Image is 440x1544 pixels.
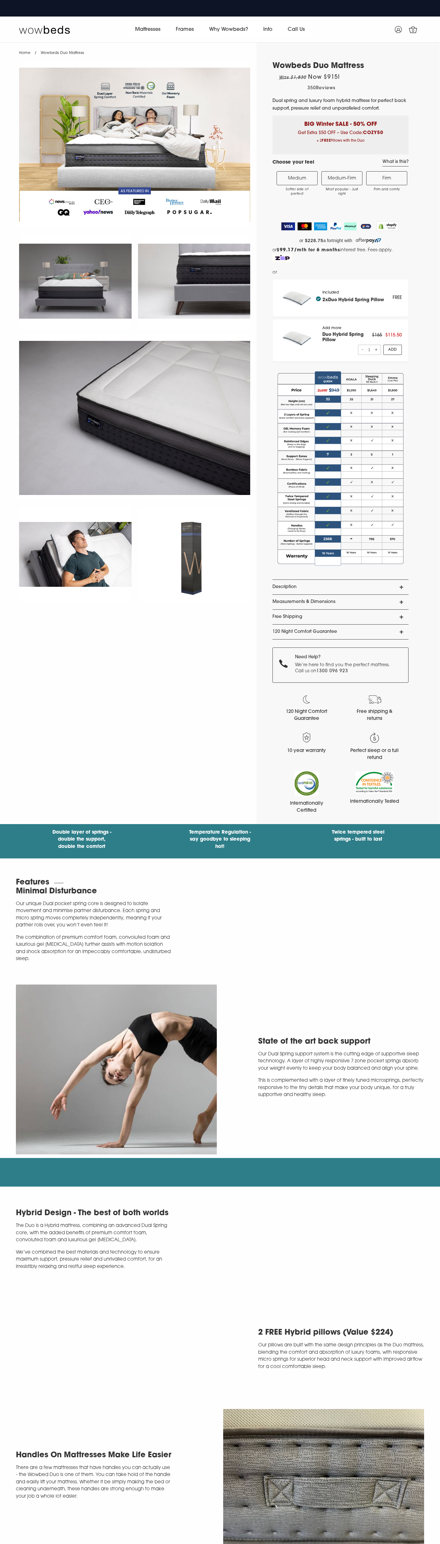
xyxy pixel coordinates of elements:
a: Call Us [280,21,313,38]
span: - [361,345,365,354]
p: This is complemented with a layer of finely tuned microsprings, perfectly responsive to the tiny ... [258,1077,424,1099]
p: BIG Winter SALE - 50% OFF [277,116,404,129]
img: pillow_140x.png [279,286,316,310]
span: Softer side of perfect [280,187,314,196]
a: Info [256,21,280,38]
div: Free shipping & returns [349,708,400,723]
span: or [299,238,303,243]
img: Wow Beds Logo [19,25,70,34]
b: COZY50 [363,131,383,135]
span: Wowbeds Duo Mattress [41,51,84,55]
span: Dual spring and luxury foam hybrid mattress for perfect back support, pressure relief and unparal... [272,98,406,111]
h4: Temperature Regulation - say goodbye to sleeping hot! [188,829,252,851]
div: Perfect sleep or a full refund [349,748,400,762]
span: $115.50 [385,333,402,338]
img: Zip Logo [272,254,292,262]
h2: Handles On Mattresses Make Life Easier [16,1449,172,1462]
div: Internationally Certified [281,800,332,815]
a: What is this? [382,159,409,166]
h2: Hybrid Design - The best of both worlds [16,1207,172,1220]
span: Reviews [316,86,335,91]
h4: Double layer of springs - double the support, double the comfort [50,829,113,851]
div: 10 year warranty [281,748,332,755]
div: Add more [322,326,372,355]
p: The Duo is a Hybrid mattress, combining an advanced Dual Spring core, with the added benefits of ... [16,1222,172,1244]
h4: Twice tempered steel springs - built to last [327,829,390,843]
h4: 2x [316,296,384,303]
p: Our pillows are built with the same design principles as the Duo mattress, blending the comfort a... [258,1342,424,1371]
a: Duo Hybrid Spring Pillow [328,298,384,302]
h2: Minimal Disturbance [16,885,172,898]
a: 120 Night Comfort Guarantee [272,625,409,639]
img: American Express Logo [314,222,327,230]
p: The combination of premium comfort foam, convoluted foam and luxurious gel [MEDICAL_DATA] further... [16,934,172,963]
a: Add [383,345,402,355]
a: Description [272,580,409,594]
a: or $228.75 a fortnight with [272,236,409,245]
p: We’ve combined the best materials and technology to ensure maximum support, pressure relief and u... [16,1249,172,1271]
div: 120 Night Comfort Guarantee [281,708,332,723]
h1: Wowbeds Duo Mattress [272,62,409,71]
a: Home [19,51,31,55]
label: Firm [366,171,407,185]
em: Was $1,830 [279,75,306,80]
nav: breadcrumbs [19,43,84,59]
span: $165 [372,333,382,338]
a: Frames [168,21,202,38]
div: Included [322,290,384,305]
img: PayPal Logo [330,222,342,230]
span: / [35,51,37,55]
p: We’re here to find you the perfect mattress. Call us on [295,662,393,674]
a: 0 [405,22,421,37]
img: pillow_140x.png [279,326,316,350]
span: 0 [410,28,416,34]
div: FREE [393,294,402,302]
a: Free Shipping [272,610,409,624]
span: a fortnight with [323,238,352,243]
span: Get Extra $50 OFF – Use Code: [277,131,404,145]
h2: State of the art back support [258,1035,424,1048]
img: Visa Logo [281,222,295,230]
img: Shopify secure badge [376,221,399,231]
label: Medium-Firm [321,171,362,185]
a: 1300 096 923 [316,669,348,674]
span: + [374,345,378,354]
b: FREE [322,139,331,143]
strong: $99.17/mth for 6 months [277,248,340,253]
p: There are a few mattresses that have handles you can actually use - the Wowbed Duo is one of them... [16,1465,172,1500]
a: Measurements & Dimensions [272,595,409,609]
div: Internationally Tested [349,798,400,806]
span: 350 [307,86,316,91]
p: Our Dual Spring support system is the cutting edge of supportive sleep technology. A layer of hig... [258,1051,424,1073]
img: ZipPay Logo [359,222,373,230]
label: Medium [277,171,318,185]
img: AfterPay Logo [344,222,357,230]
h2: 2 FREE Hybrid pillows (Value $224) [258,1326,424,1339]
strong: $228.75 [305,238,323,243]
strong: Need Help? [295,655,320,660]
img: Wowbeds Duo Mattress Comparison Guide [272,368,409,569]
h4: Choose your feel [272,159,314,166]
span: or interest free. Fees apply. [272,248,393,253]
span: + 2 Pillows with the Duo [277,137,404,145]
a: Why Wowbeds? [202,21,256,38]
img: MasterCard Logo [298,222,312,230]
span: Firm and comfy [370,187,404,192]
span: Most popular - Just right [325,187,359,196]
a: Duo Hybrid Spring Pillow [322,332,364,342]
span: or [272,268,277,276]
a: Mattresses [127,21,168,38]
span: Now $915! [308,75,340,80]
p: Our unique Dual pocket spring core is designed to isolate movement and minimise partner disturban... [16,901,172,929]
